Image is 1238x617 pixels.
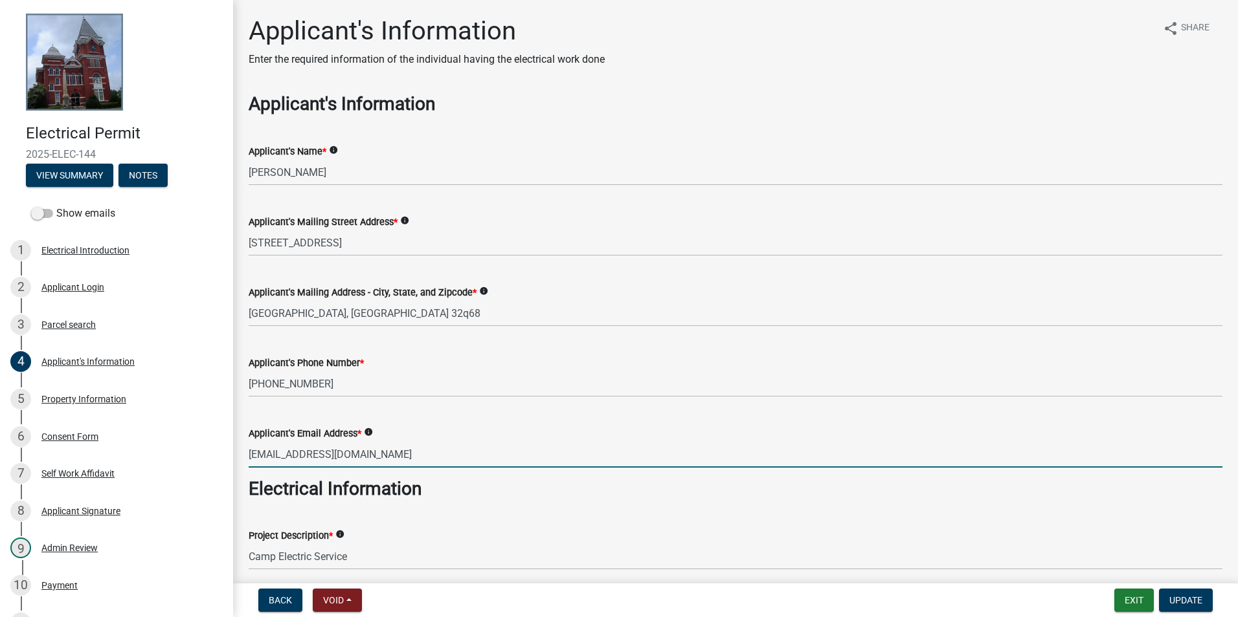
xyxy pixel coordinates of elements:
i: info [479,287,488,296]
button: Back [258,589,302,612]
div: Applicant Signature [41,506,120,515]
button: Void [313,589,362,612]
img: Talbot County, Georgia [26,14,123,111]
i: info [335,530,344,539]
label: Applicant's Mailing Street Address [249,218,398,227]
div: Consent Form [41,432,98,441]
label: Applicant's Phone Number [249,359,364,368]
wm-modal-confirm: Notes [118,171,168,181]
label: Applicant's Email Address [249,429,361,438]
div: 8 [10,501,31,521]
div: 5 [10,389,31,409]
div: Self Work Affidavit [41,469,115,478]
label: Applicant's Name [249,147,326,157]
div: Applicant's Information [41,357,135,366]
button: shareShare [1153,16,1220,41]
span: Share [1181,21,1210,36]
button: Exit [1114,589,1154,612]
div: Property Information [41,395,126,404]
div: 10 [10,575,31,596]
button: Notes [118,164,168,187]
h4: Electrical Permit [26,124,223,143]
span: 2025-ELEC-144 [26,148,207,160]
div: 9 [10,537,31,558]
span: Back [269,595,292,605]
h1: Applicant's Information [249,16,605,47]
i: share [1163,21,1178,36]
label: Show emails [31,206,115,221]
div: Electrical Introduction [41,246,129,255]
div: 6 [10,426,31,447]
div: 7 [10,463,31,484]
div: 2 [10,277,31,298]
i: info [400,216,409,225]
div: Admin Review [41,543,98,552]
strong: Applicant's Information [249,93,435,114]
div: Payment [41,581,78,590]
button: Update [1159,589,1213,612]
div: 3 [10,314,31,335]
i: info [364,428,373,437]
span: Void [323,595,344,605]
i: info [329,146,338,155]
wm-modal-confirm: Summary [26,171,113,181]
label: Project Description [249,532,333,541]
label: Applicant's Mailing Address - City, State, and Zipcode [249,288,477,298]
div: 1 [10,240,31,261]
div: 4 [10,351,31,372]
button: View Summary [26,164,113,187]
div: Parcel search [41,320,96,329]
div: Applicant Login [41,283,104,292]
p: Enter the required information of the individual having the electrical work done [249,52,605,67]
strong: Electrical Information [249,478,422,499]
span: Update [1169,595,1202,605]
